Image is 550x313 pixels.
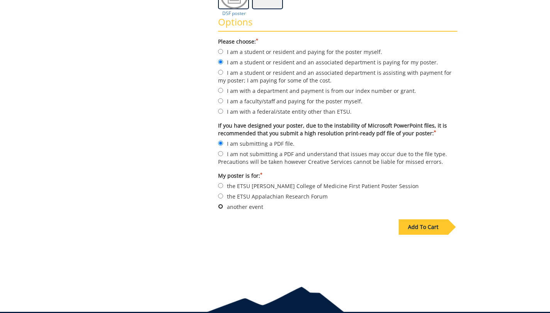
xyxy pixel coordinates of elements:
[218,17,457,32] h3: Options
[218,151,223,156] input: I am not submitting a PDF and understand that issues may occur due to the file type. Precautions ...
[218,88,223,93] input: I am with a department and payment is from our index number or grant.
[218,182,457,190] label: the ETSU [PERSON_NAME] College of Medicine First Patient Poster Session
[218,109,223,114] input: I am with a federal/state entity other than ETSU.
[218,150,457,166] label: I am not submitting a PDF and understand that issues may occur due to the file type. Precautions ...
[399,219,448,235] div: Add To Cart
[218,49,223,54] input: I am a student or resident and paying for the poster myself.
[218,122,457,137] label: If you have designed your poster, due to the instability of Microsoft PowerPoint files, it is rec...
[218,183,223,188] input: the ETSU [PERSON_NAME] College of Medicine First Patient Poster Session
[218,38,457,45] label: Please choose:
[218,107,457,116] label: I am with a federal/state entity other than ETSU.
[218,194,223,199] input: the ETSU Appalachian Research Forum
[218,70,223,75] input: I am a student or resident and an associated department is assisting with payment for my poster; ...
[218,58,457,66] label: I am a student or resident and an associated department is paying for my poster.
[218,139,457,148] label: I am submitting a PDF file.
[218,98,223,103] input: I am a faculty/staff and paying for the poster myself.
[218,172,457,180] label: My poster is for:
[218,141,223,146] input: I am submitting a PDF file.
[218,59,223,64] input: I am a student or resident and an associated department is paying for my poster.
[218,204,223,209] input: another event
[218,97,457,105] label: I am a faculty/staff and paying for the poster myself.
[218,68,457,84] label: I am a student or resident and an associated department is assisting with payment for my poster; ...
[218,202,457,211] label: another event
[218,192,457,200] label: the ETSU Appalachian Research Forum
[218,86,457,95] label: I am with a department and payment is from our index number or grant.
[218,47,457,56] label: I am a student or resident and paying for the poster myself.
